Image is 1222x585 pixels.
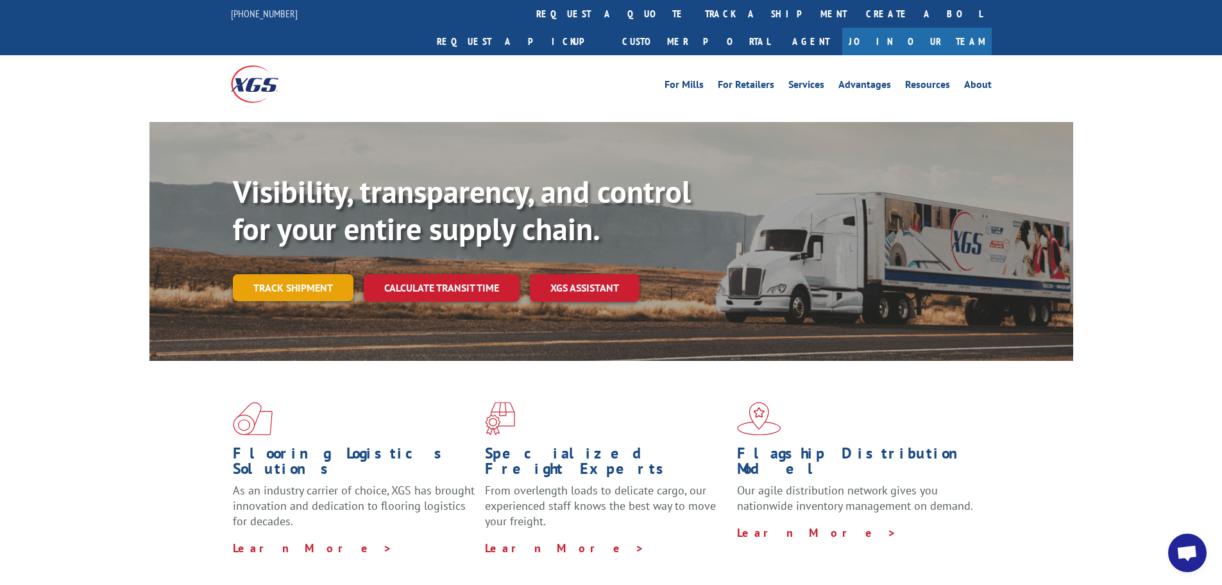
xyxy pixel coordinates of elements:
[233,402,273,435] img: xgs-icon-total-supply-chain-intelligence-red
[485,541,645,555] a: Learn More >
[737,525,897,540] a: Learn More >
[718,80,774,94] a: For Retailers
[233,274,353,301] a: Track shipment
[737,402,781,435] img: xgs-icon-flagship-distribution-model-red
[779,28,842,55] a: Agent
[364,274,520,302] a: Calculate transit time
[427,28,613,55] a: Request a pickup
[788,80,824,94] a: Services
[485,446,727,483] h1: Specialized Freight Experts
[905,80,950,94] a: Resources
[737,483,973,513] span: Our agile distribution network gives you nationwide inventory management on demand.
[233,446,475,483] h1: Flooring Logistics Solutions
[665,80,704,94] a: For Mills
[613,28,779,55] a: Customer Portal
[233,541,393,555] a: Learn More >
[530,274,640,302] a: XGS ASSISTANT
[485,483,727,540] p: From overlength loads to delicate cargo, our experienced staff knows the best way to move your fr...
[485,402,515,435] img: xgs-icon-focused-on-flooring-red
[233,483,475,528] span: As an industry carrier of choice, XGS has brought innovation and dedication to flooring logistics...
[842,28,992,55] a: Join Our Team
[231,7,298,20] a: [PHONE_NUMBER]
[964,80,992,94] a: About
[1168,534,1207,572] div: Open chat
[737,446,980,483] h1: Flagship Distribution Model
[838,80,891,94] a: Advantages
[233,171,691,249] b: Visibility, transparency, and control for your entire supply chain.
